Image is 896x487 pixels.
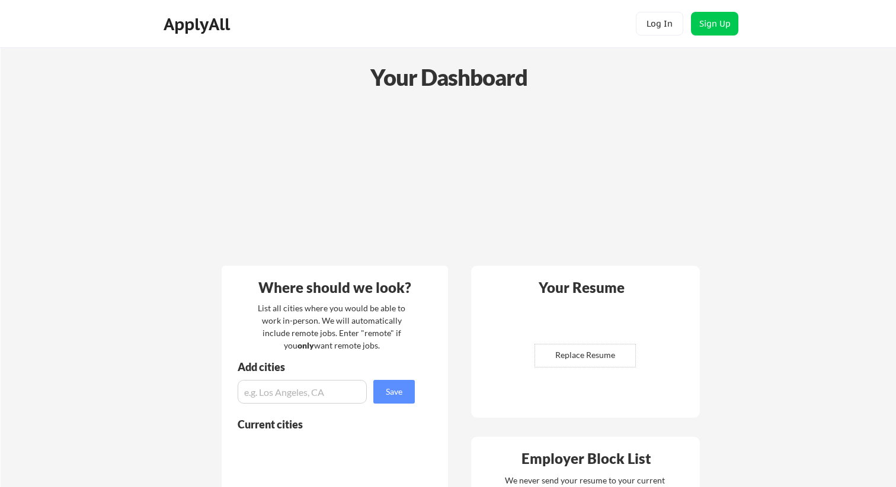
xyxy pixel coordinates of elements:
[164,14,233,34] div: ApplyAll
[523,280,640,295] div: Your Resume
[373,380,415,404] button: Save
[238,380,367,404] input: e.g. Los Angeles, CA
[250,302,413,351] div: List all cities where you would be able to work in-person. We will automatically include remote j...
[476,451,696,466] div: Employer Block List
[691,12,738,36] button: Sign Up
[238,419,402,430] div: Current cities
[297,340,314,350] strong: only
[238,362,418,372] div: Add cities
[1,60,896,94] div: Your Dashboard
[225,280,445,295] div: Where should we look?
[636,12,683,36] button: Log In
